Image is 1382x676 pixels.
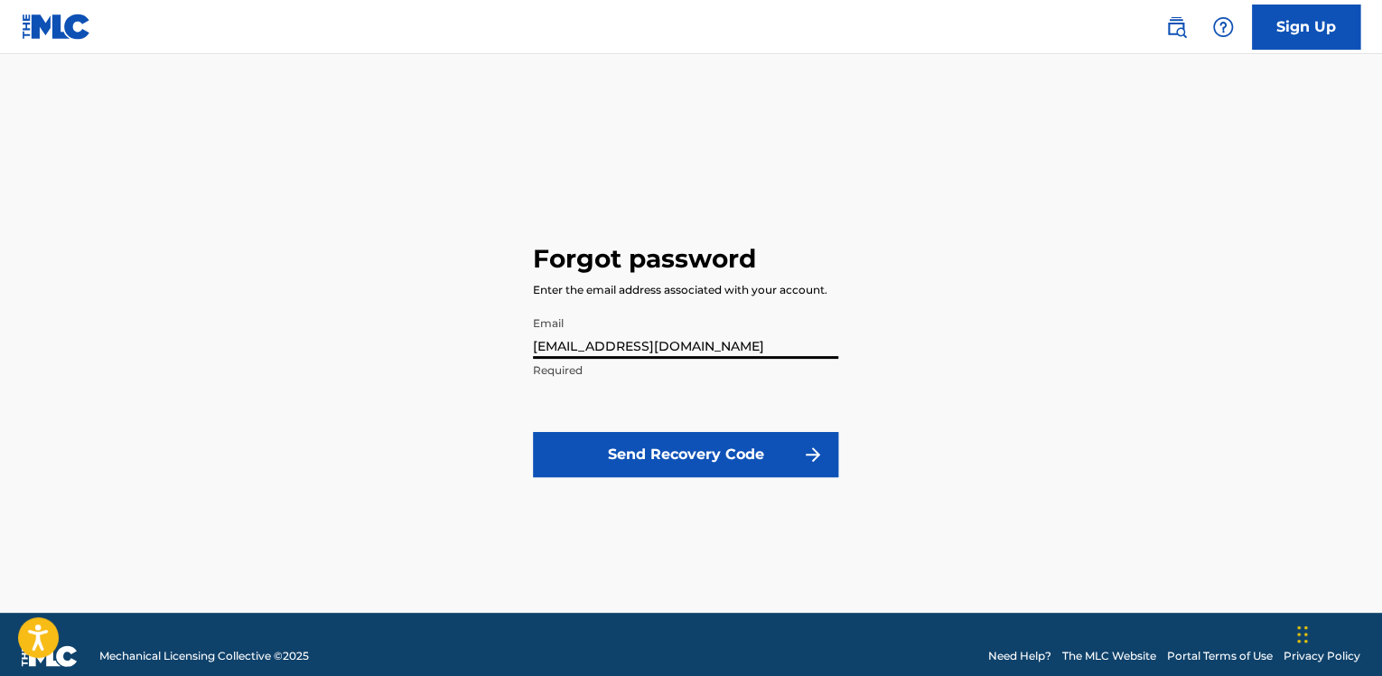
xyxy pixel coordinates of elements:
div: Help [1205,9,1241,45]
div: Перетащить [1297,607,1308,662]
a: The MLC Website [1062,648,1156,664]
a: Public Search [1158,9,1194,45]
a: Privacy Policy [1284,648,1360,664]
h3: Forgot password [533,243,756,275]
a: Portal Terms of Use [1167,648,1273,664]
img: logo [22,645,78,667]
div: Enter the email address associated with your account. [533,282,827,298]
button: Send Recovery Code [533,432,838,477]
p: Required [533,362,838,379]
a: Need Help? [988,648,1051,664]
a: Sign Up [1252,5,1360,50]
img: search [1165,16,1187,38]
span: Mechanical Licensing Collective © 2025 [99,648,309,664]
img: help [1212,16,1234,38]
iframe: Chat Widget [1292,589,1382,676]
div: Виджет чата [1292,589,1382,676]
img: f7272a7cc735f4ea7f67.svg [802,444,824,465]
img: MLC Logo [22,14,91,40]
